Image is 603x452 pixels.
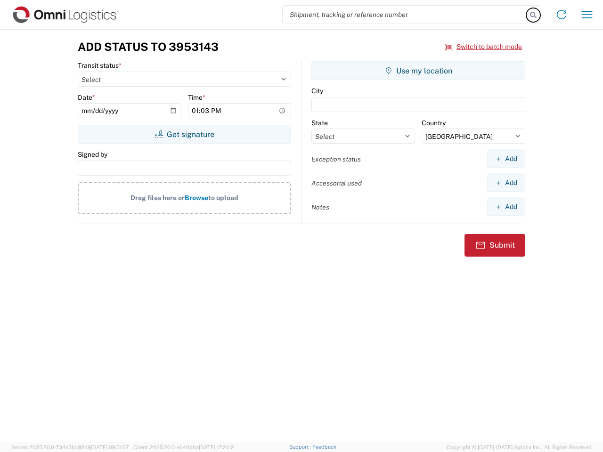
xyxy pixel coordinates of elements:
label: Exception status [311,155,361,163]
span: [DATE] 17:21:12 [199,444,234,450]
label: Date [78,93,95,102]
input: Shipment, tracking or reference number [283,6,527,24]
span: [DATE] 09:51:07 [91,444,129,450]
a: Support [289,444,313,450]
button: Add [487,198,525,216]
span: Server: 2025.20.0-734e5bc92d9 [11,444,129,450]
span: to upload [208,194,238,202]
label: City [311,87,323,95]
button: Get signature [78,125,291,144]
label: Signed by [78,150,107,159]
button: Add [487,150,525,168]
span: Browse [185,194,208,202]
a: Feedback [312,444,336,450]
label: State [311,119,328,127]
label: Accessorial used [311,179,362,187]
label: Country [422,119,446,127]
button: Add [487,174,525,192]
label: Notes [311,203,329,211]
button: Use my location [311,61,525,80]
span: Client: 2025.20.0-e640dba [133,444,234,450]
button: Switch to batch mode [445,39,522,55]
h3: Add Status to 3953143 [78,40,219,54]
span: Copyright © [DATE]-[DATE] Agistix Inc., All Rights Reserved [447,443,592,452]
label: Time [188,93,205,102]
label: Transit status [78,61,122,70]
button: Submit [464,234,525,257]
span: Drag files here or [130,194,185,202]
